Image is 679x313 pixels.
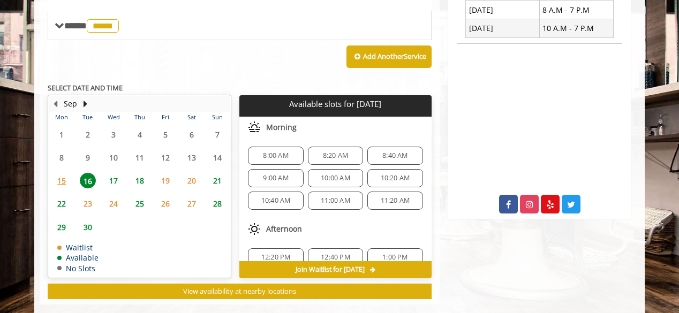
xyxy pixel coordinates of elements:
div: 10:40 AM [248,192,303,210]
td: 10 A.M - 7 P.M [539,19,613,37]
td: Select day16 [74,169,100,192]
span: 10:20 AM [381,174,410,182]
span: 21 [209,173,225,188]
td: [DATE] [466,1,540,19]
span: 20 [184,173,200,188]
span: 16 [80,173,96,188]
td: Select day15 [49,169,74,192]
td: Select day19 [153,169,178,192]
td: Select day20 [178,169,204,192]
span: Join Waitlist for [DATE] [296,265,365,274]
img: morning slots [248,121,261,134]
td: 8 A.M - 7 P.M [539,1,613,19]
th: Sun [205,112,231,123]
span: 12:40 PM [321,253,350,262]
b: Add Another Service [363,51,426,61]
span: 25 [132,196,148,211]
div: 11:00 AM [308,192,363,210]
div: 8:20 AM [308,147,363,165]
td: Select day22 [49,192,74,215]
span: Afternoon [266,225,302,233]
td: Select day30 [74,215,100,238]
div: 1:00 PM [367,248,423,266]
td: Available [57,254,99,262]
span: 10:00 AM [321,174,350,182]
th: Tue [74,112,100,123]
div: 8:00 AM [248,147,303,165]
span: 8:20 AM [323,151,348,160]
td: Select day17 [101,169,126,192]
button: View availability at nearby locations [48,284,432,299]
td: Select day28 [205,192,231,215]
span: View availability at nearby locations [183,286,296,296]
td: Select day18 [126,169,152,192]
div: 8:40 AM [367,147,423,165]
th: Thu [126,112,152,123]
button: Previous Month [51,98,59,110]
td: Select day25 [126,192,152,215]
th: Wed [101,112,126,123]
span: 27 [184,196,200,211]
td: Waitlist [57,243,99,251]
span: 17 [105,173,122,188]
span: 1:00 PM [382,253,408,262]
th: Fri [153,112,178,123]
td: Select day23 [74,192,100,215]
div: 11:20 AM [367,192,423,210]
span: 26 [157,196,173,211]
td: Select day21 [205,169,231,192]
span: 11:00 AM [321,196,350,205]
span: 28 [209,196,225,211]
span: 15 [54,173,70,188]
span: 10:40 AM [261,196,291,205]
span: 19 [157,173,173,188]
th: Sat [178,112,204,123]
td: Select day29 [49,215,74,238]
span: 8:00 AM [263,151,288,160]
div: 12:20 PM [248,248,303,266]
span: 30 [80,219,96,235]
td: [DATE] [466,19,540,37]
span: 11:20 AM [381,196,410,205]
td: Select day27 [178,192,204,215]
td: Select day24 [101,192,126,215]
div: 9:00 AM [248,169,303,187]
th: Mon [49,112,74,123]
span: 18 [132,173,148,188]
span: 29 [54,219,70,235]
td: No Slots [57,264,99,272]
div: 12:40 PM [308,248,363,266]
button: Add AnotherService [346,45,432,68]
span: 24 [105,196,122,211]
span: 23 [80,196,96,211]
span: 22 [54,196,70,211]
span: 12:20 PM [261,253,291,262]
div: 10:00 AM [308,169,363,187]
b: SELECT DATE AND TIME [48,83,123,93]
button: Next Month [81,98,89,110]
button: Sep [64,98,77,110]
div: 10:20 AM [367,169,423,187]
span: Morning [266,123,297,132]
p: Available slots for [DATE] [244,100,427,109]
img: afternoon slots [248,223,261,235]
span: 8:40 AM [382,151,408,160]
span: 9:00 AM [263,174,288,182]
td: Select day26 [153,192,178,215]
